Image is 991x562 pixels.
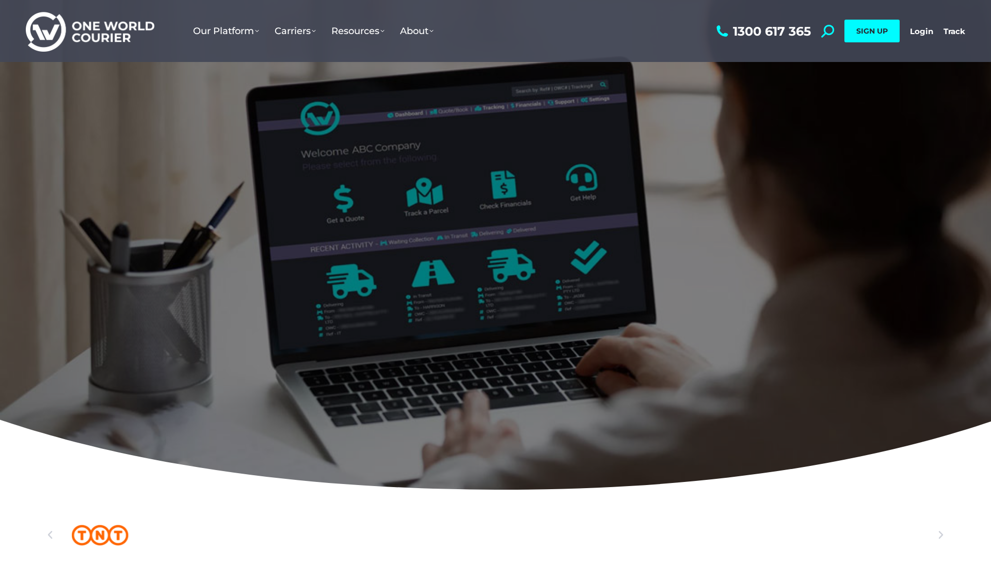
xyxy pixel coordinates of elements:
a: About [392,15,441,47]
a: Couriers Please logo [511,517,568,553]
div: 6 / 25 [423,517,480,553]
div: 10 / 25 [775,517,832,553]
span: Carriers [275,25,316,37]
a: Northline logo [862,517,919,553]
a: TNT logo Australian freight company [72,517,129,553]
div: Slides [72,517,920,553]
a: Our Platform [185,15,267,47]
a: Track [944,26,965,36]
span: About [400,25,434,37]
a: Aramex_logo [423,517,480,553]
a: SIGN UP [844,20,900,42]
span: SIGN UP [856,26,888,36]
span: Resources [331,25,385,37]
div: 3 / 25 [159,517,216,553]
span: Our Platform [193,25,259,37]
a: Direct Couriers logo [687,517,744,553]
a: FedEx logo [335,517,392,553]
a: UPS logo [247,517,304,553]
a: Carriers [267,15,324,47]
a: DHl logo [159,517,216,553]
div: 4 / 25 [247,517,304,553]
a: Allied Express logo [599,517,656,553]
div: 2 / 25 [72,517,129,553]
div: 5 / 25 [335,517,392,553]
div: 11 / 25 [862,517,919,553]
div: 7 / 25 [511,517,568,553]
a: Resources [324,15,392,47]
a: 1300 617 365 [714,25,811,38]
img: One World Courier [26,10,154,52]
div: 9 / 25 [687,517,744,553]
a: Login [910,26,933,36]
a: Followmont transoirt web logo [775,517,832,553]
div: 8 / 25 [599,517,656,553]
